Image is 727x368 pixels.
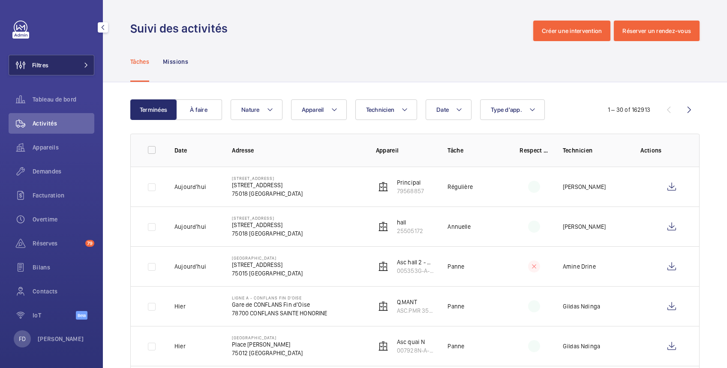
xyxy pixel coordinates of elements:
[397,218,423,227] p: hall
[378,301,388,311] img: elevator.svg
[33,143,94,152] span: Appareils
[563,222,606,231] p: [PERSON_NAME]
[378,221,388,232] img: elevator.svg
[232,221,303,229] p: [STREET_ADDRESS]
[32,61,48,69] span: Filtres
[33,215,94,224] span: Overtime
[480,99,545,120] button: Type d'app.
[291,99,347,120] button: Appareil
[232,146,362,155] p: Adresse
[520,146,549,155] p: Respect délai
[563,146,607,155] p: Technicien
[232,349,303,357] p: 75012 [GEOGRAPHIC_DATA]
[33,263,94,272] span: Bilans
[232,295,327,300] p: Ligne A - CONFLANS FIN D'OISE
[232,189,303,198] p: 75018 [GEOGRAPHIC_DATA]
[163,57,188,66] p: Missions
[448,302,464,311] p: Panne
[241,106,260,113] span: Nature
[376,146,434,155] p: Appareil
[232,255,303,260] p: [GEOGRAPHIC_DATA]
[174,302,186,311] p: Hier
[397,227,423,235] p: 25505172
[397,346,434,355] p: 007928N-A-2-90-0-08
[231,99,282,120] button: Nature
[232,176,303,181] p: [STREET_ADDRESS]
[563,262,596,271] p: Amine Drine
[397,306,434,315] p: ASC.PMR 3565
[174,342,186,350] p: Hier
[130,99,177,120] button: Terminées
[130,57,149,66] p: Tâches
[130,21,233,36] h1: Suivi des activités
[38,335,84,343] p: [PERSON_NAME]
[232,300,327,309] p: Gare de CONFLANS Fin d'Oise
[378,341,388,351] img: elevator.svg
[174,262,206,271] p: Aujourd'hui
[176,99,222,120] button: À faire
[33,119,94,128] span: Activités
[366,106,395,113] span: Technicien
[232,269,303,278] p: 75015 [GEOGRAPHIC_DATA]
[378,182,388,192] img: elevator.svg
[397,178,424,187] p: Principal
[232,181,303,189] p: [STREET_ADDRESS]
[76,311,87,320] span: Beta
[491,106,522,113] span: Type d'app.
[563,183,606,191] p: [PERSON_NAME]
[232,260,303,269] p: [STREET_ADDRESS]
[614,21,700,41] button: Réserver un rendez-vous
[355,99,418,120] button: Technicien
[397,258,434,266] p: Asc hall 2 - quai 18-19
[533,21,611,41] button: Créer une intervention
[397,298,434,306] p: Q.MANT
[397,266,434,275] p: 005353G-A-2-95-0-07
[33,311,76,320] span: IoT
[174,222,206,231] p: Aujourd'hui
[448,342,464,350] p: Panne
[33,191,94,200] span: Facturation
[436,106,449,113] span: Date
[232,229,303,238] p: 75018 [GEOGRAPHIC_DATA]
[397,338,434,346] p: Asc quai N
[426,99,472,120] button: Date
[33,239,82,248] span: Réserves
[232,309,327,317] p: 78700 CONFLANS SAINTE HONORINE
[33,95,94,104] span: Tableau de bord
[448,183,473,191] p: Régulière
[232,340,303,349] p: Place [PERSON_NAME]
[563,342,600,350] p: Gildas Ndinga
[448,222,470,231] p: Annuelle
[174,146,218,155] p: Date
[33,167,94,176] span: Demandes
[85,240,94,247] span: 79
[620,146,682,155] p: Actions
[302,106,324,113] span: Appareil
[9,55,94,75] button: Filtres
[19,335,26,343] p: FD
[397,187,424,195] p: 79568857
[563,302,600,311] p: Gildas Ndinga
[378,261,388,272] img: elevator.svg
[232,335,303,340] p: [GEOGRAPHIC_DATA]
[174,183,206,191] p: Aujourd'hui
[232,215,303,221] p: [STREET_ADDRESS]
[448,262,464,271] p: Panne
[33,287,94,296] span: Contacts
[608,105,650,114] div: 1 – 30 of 162913
[448,146,506,155] p: Tâche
